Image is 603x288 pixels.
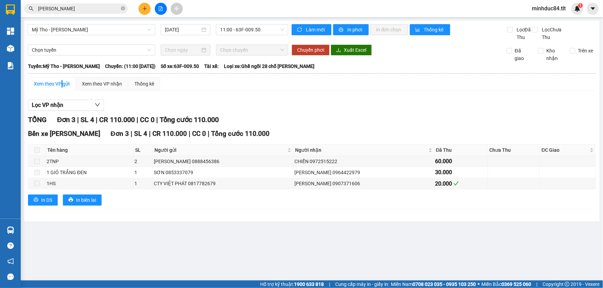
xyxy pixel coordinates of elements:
span: aim [174,6,179,11]
span: question-circle [7,242,14,249]
button: printerIn phơi [333,24,369,35]
span: Tổng cước 110.000 [160,116,219,124]
strong: 1900 633 818 [294,281,324,287]
img: icon-new-feature [574,6,581,12]
div: 60.000 [435,157,487,166]
span: printer [68,197,73,203]
span: | [329,280,330,288]
span: Hỗ trợ kỹ thuật: [260,280,324,288]
span: 11:00 - 63F-009.50 [220,24,284,35]
button: file-add [155,3,167,15]
span: Lọc Đã Thu [514,26,533,41]
img: warehouse-icon [7,227,14,234]
img: solution-icon [7,62,14,69]
button: plus [139,3,151,15]
span: Cung cấp máy in - giấy in: [335,280,389,288]
span: Lọc Chưa Thu [539,26,571,41]
span: Tài xế: [204,62,219,70]
span: printer [339,27,345,33]
span: file-add [158,6,163,11]
div: 1 GIỎ TRẮNG ĐEN [47,169,132,176]
span: copyright [565,282,569,287]
strong: 0708 023 035 - 0935 103 250 [413,281,476,287]
button: Chuyển phơi [292,44,330,56]
span: In phơi [347,26,363,33]
span: Loại xe: Ghế ngồi 28 chỗ [PERSON_NAME] [224,62,314,70]
span: | [131,130,132,138]
span: Đơn 3 [111,130,129,138]
div: 1HS [47,180,132,187]
div: 2 [134,158,151,165]
sup: 1 [578,3,583,8]
span: | [77,116,79,124]
span: CR 110.000 [99,116,135,124]
span: TỔNG [28,116,47,124]
span: Tổng cước 110.000 [211,130,270,138]
span: | [136,116,138,124]
span: Đã giao [512,47,533,62]
span: Làm mới [306,26,326,33]
button: syncLàm mới [292,24,331,35]
span: Chọn tuyến [32,45,151,55]
div: 1 [134,180,151,187]
span: check [453,181,459,186]
span: Kho nhận [544,47,564,62]
span: In biên lai [76,196,96,204]
span: Mỹ Tho - Hồ Chí Minh [32,24,151,35]
img: logo-vxr [6,4,15,15]
button: aim [171,3,183,15]
span: down [95,102,100,108]
span: minhduc84.tlt [526,4,571,13]
th: SL [133,145,153,156]
th: Chưa Thu [488,145,540,156]
span: search [29,6,34,11]
span: | [149,130,151,138]
span: close-circle [121,6,125,12]
span: | [189,130,190,138]
span: Chọn chuyến [220,45,284,55]
span: SL 4 [81,116,94,124]
button: Lọc VP nhận [28,100,104,111]
th: Tên hàng [46,145,133,156]
button: printerIn DS [28,195,58,206]
div: 1 [134,169,151,176]
span: ĐC Giao [541,146,588,154]
span: notification [7,258,14,265]
input: Tìm tên, số ĐT hoặc mã đơn [38,5,120,12]
div: CTY VIỆT PHÁT 0817782679 [154,180,292,187]
span: | [536,280,537,288]
span: ⚪️ [478,283,480,286]
div: Xem theo VP nhận [82,80,122,88]
span: Số xe: 63F-009.50 [161,62,199,70]
strong: 0369 525 060 [501,281,531,287]
span: CR 110.000 [152,130,187,138]
span: Bến xe [PERSON_NAME] [28,130,100,138]
span: Xuất Excel [344,46,366,54]
button: downloadXuất Excel [331,44,372,56]
span: close-circle [121,6,125,10]
span: message [7,274,14,280]
span: CC 0 [192,130,206,138]
span: SL 4 [134,130,147,138]
span: plus [142,6,147,11]
span: Thống kê [424,26,445,33]
div: 20.000 [435,179,487,188]
div: 2TNP [47,158,132,165]
div: Thống kê [134,80,154,88]
b: Tuyến: Mỹ Tho - [PERSON_NAME] [28,63,100,69]
span: | [96,116,97,124]
span: Lọc VP nhận [32,101,63,109]
span: Người gửi [154,146,286,154]
div: CHIẾN 0972515222 [294,158,433,165]
span: CC 0 [140,116,154,124]
input: 13/08/2025 [165,26,200,33]
div: SƠN 0853337079 [154,169,292,176]
button: bar-chartThống kê [410,24,450,35]
img: dashboard-icon [7,28,14,35]
div: Xem theo VP gửi [34,80,69,88]
span: sync [297,27,303,33]
th: Đã Thu [434,145,488,156]
button: caret-down [587,3,599,15]
span: Trên xe [575,47,596,54]
span: | [156,116,158,124]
